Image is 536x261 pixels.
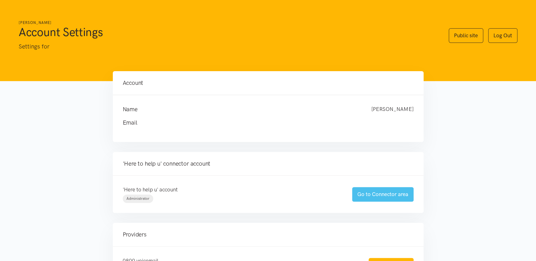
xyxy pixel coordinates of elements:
[19,25,436,39] h1: Account Settings
[352,187,414,202] a: Go to Connector area
[449,28,483,43] a: Public site
[123,185,340,194] p: 'Here to help u' account
[488,28,517,43] a: Log Out
[123,105,359,114] h4: Name
[123,118,401,127] h4: Email
[123,159,414,168] h4: 'Here to help u' connector account
[19,20,436,26] h6: [PERSON_NAME]
[123,79,414,87] h4: Account
[365,105,420,114] div: [PERSON_NAME]
[123,230,414,239] h4: Providers
[19,42,436,51] p: Settings for
[126,196,149,201] span: Administrator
